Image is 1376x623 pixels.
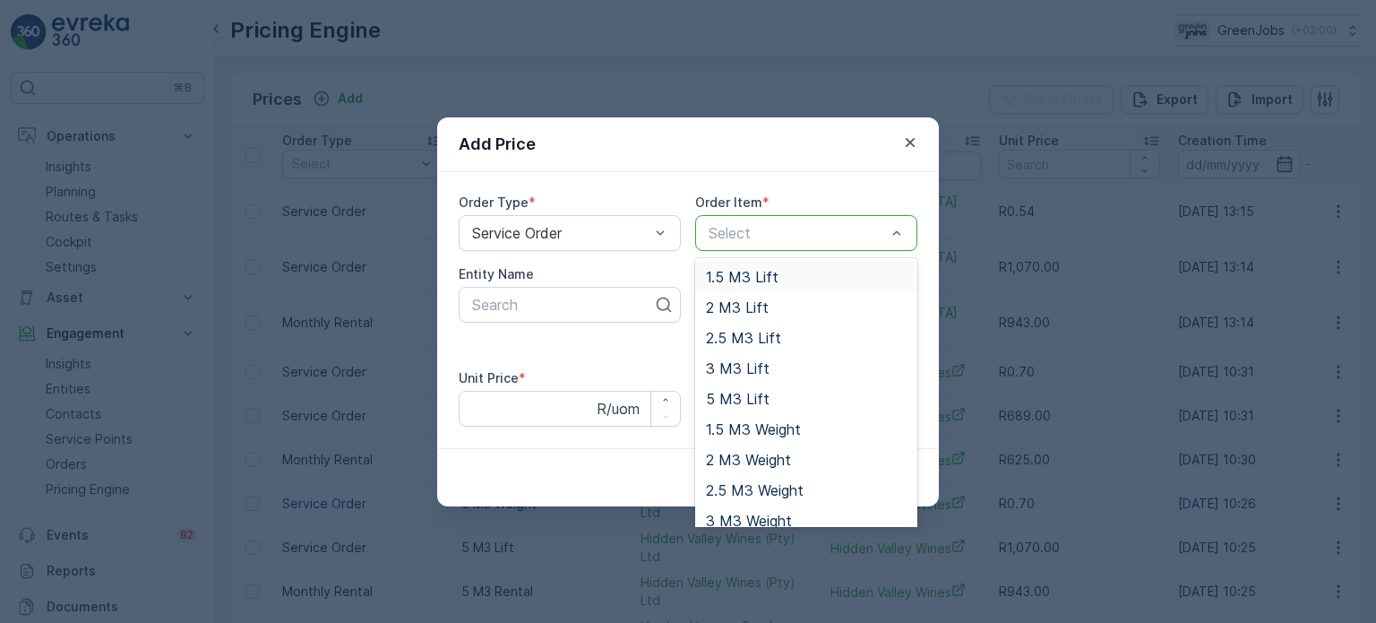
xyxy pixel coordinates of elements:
span: 2 M3 Lift [706,299,769,316]
span: 2.5 M3 Lift [706,330,781,346]
span: 3 M3 Lift [706,360,770,376]
p: Search [472,294,653,316]
span: 2.5 M3 Weight [706,482,804,498]
label: Order Item [695,195,762,210]
label: Entity Name [459,266,534,281]
span: 1.5 M3 Weight [706,421,801,437]
p: R/uom [597,398,640,420]
span: 5 M3 Lift [706,391,770,407]
span: 3 M3 Weight [706,513,792,529]
p: Add Price [459,132,536,157]
label: Order Type [459,195,529,210]
span: 2 M3 Weight [706,452,791,468]
label: Unit Price [459,370,519,385]
p: Select [709,222,886,244]
span: 1.5 M3 Lift [706,269,778,285]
